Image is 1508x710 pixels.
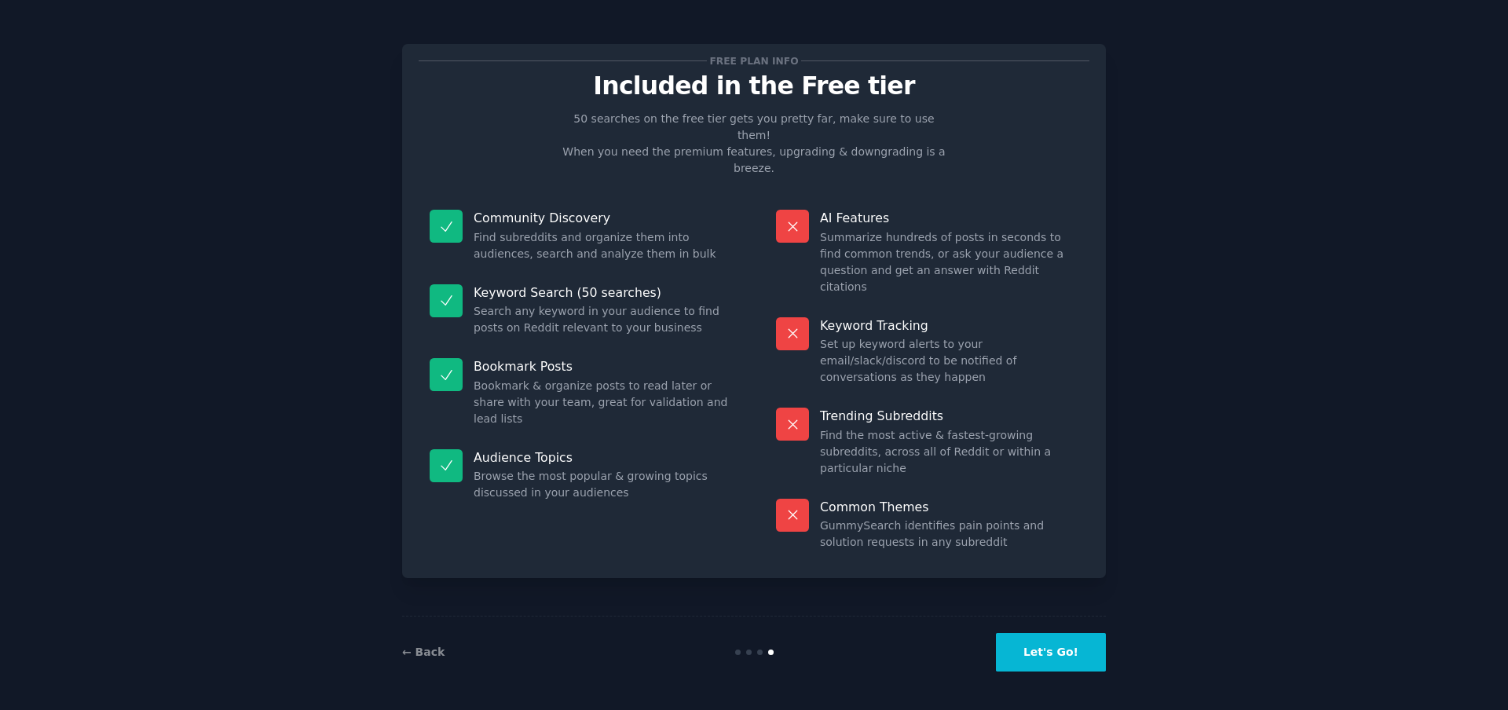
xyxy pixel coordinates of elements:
dd: Set up keyword alerts to your email/slack/discord to be notified of conversations as they happen [820,336,1078,386]
p: Keyword Search (50 searches) [474,284,732,301]
p: Common Themes [820,499,1078,515]
dd: Summarize hundreds of posts in seconds to find common trends, or ask your audience a question and... [820,229,1078,295]
dd: Search any keyword in your audience to find posts on Reddit relevant to your business [474,303,732,336]
dd: Bookmark & organize posts to read later or share with your team, great for validation and lead lists [474,378,732,427]
a: ← Back [402,646,445,658]
button: Let's Go! [996,633,1106,672]
dd: Browse the most popular & growing topics discussed in your audiences [474,468,732,501]
p: Trending Subreddits [820,408,1078,424]
p: Bookmark Posts [474,358,732,375]
p: Included in the Free tier [419,72,1089,100]
p: Keyword Tracking [820,317,1078,334]
dd: Find subreddits and organize them into audiences, search and analyze them in bulk [474,229,732,262]
p: 50 searches on the free tier gets you pretty far, make sure to use them! When you need the premiu... [556,111,952,177]
p: AI Features [820,210,1078,226]
dd: Find the most active & fastest-growing subreddits, across all of Reddit or within a particular niche [820,427,1078,477]
dd: GummySearch identifies pain points and solution requests in any subreddit [820,518,1078,551]
p: Community Discovery [474,210,732,226]
span: Free plan info [707,53,801,69]
p: Audience Topics [474,449,732,466]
